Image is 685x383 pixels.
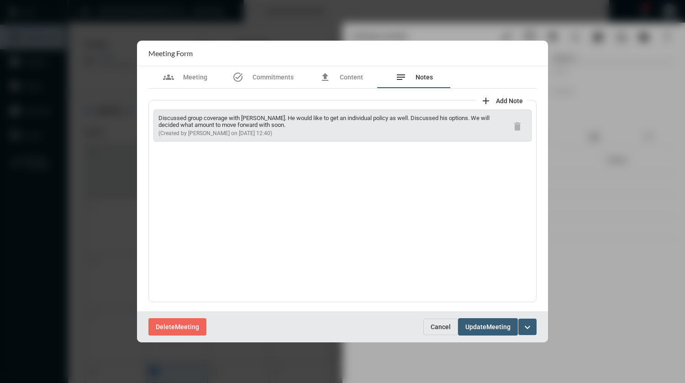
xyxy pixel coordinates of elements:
button: DeleteMeeting [148,318,206,335]
button: add note [476,91,527,109]
mat-icon: groups [163,72,174,83]
span: Add Note [496,97,523,105]
mat-icon: notes [395,72,406,83]
span: Notes [416,73,433,81]
mat-icon: task_alt [232,72,243,83]
button: delete note [508,116,527,135]
mat-icon: file_upload [320,72,331,83]
button: UpdateMeeting [458,318,518,335]
button: Cancel [423,319,458,335]
span: Commitments [253,73,294,81]
h2: Meeting Form [148,49,193,58]
mat-icon: delete [512,121,523,132]
span: Cancel [431,323,451,331]
span: Update [465,324,486,331]
span: Meeting [486,324,511,331]
span: Meeting [183,73,207,81]
span: (Created by [PERSON_NAME] on [DATE] 12:40) [158,130,272,136]
span: Content [340,73,363,81]
span: Meeting [175,324,199,331]
mat-icon: expand_more [522,322,533,333]
mat-icon: add [480,95,491,106]
span: Delete [156,324,175,331]
p: Discussed group coverage with [PERSON_NAME]. He would like to get an individual policy as well. D... [158,115,508,128]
